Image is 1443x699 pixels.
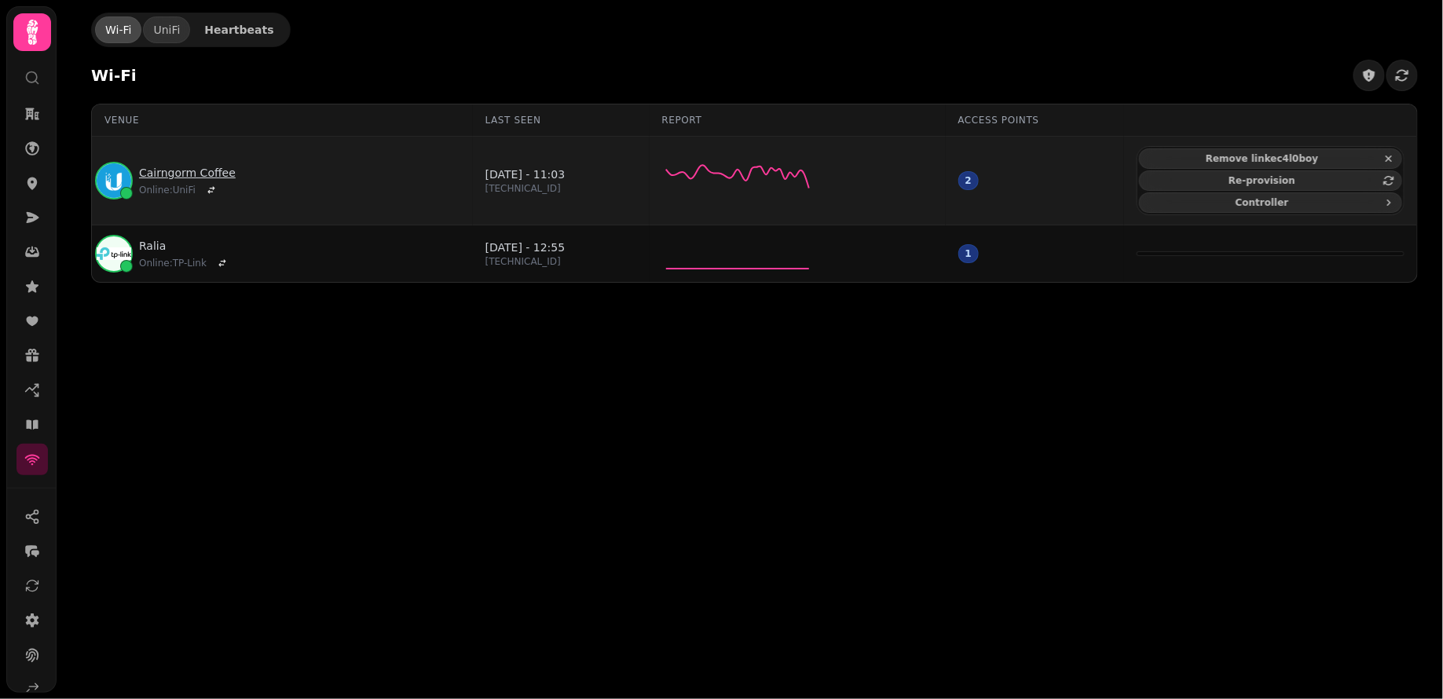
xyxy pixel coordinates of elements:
span: Re-provision [1146,176,1378,185]
button: Re-provision [1139,170,1402,191]
h2: Wi-Fi [91,64,137,86]
a: Wi-Fi [95,16,141,43]
img: unifi [97,162,131,199]
div: Access points [958,114,1112,126]
a: Ralia [139,238,232,254]
div: 2 [958,171,979,190]
button: Heartbeats [192,20,286,40]
a: UniFi [143,16,190,43]
div: Venue [104,114,460,126]
p: [TECHNICAL_ID] [485,255,566,268]
div: Last seen [485,114,637,126]
div: Report [662,114,933,126]
button: Controller [1139,192,1402,213]
p: [DATE] - 11:03 [485,167,566,182]
p: [TECHNICAL_ID] [485,182,566,195]
div: 1 [958,244,979,263]
button: Remove linkec4l0boy [1139,148,1402,169]
img: tplink [97,235,131,273]
span: Controller [1146,198,1378,207]
span: Remove link ec4l0boy [1146,154,1378,163]
div: Wi-Fi [105,22,131,38]
span: Heartbeats [204,24,273,35]
span: Online : UniFi [139,184,196,196]
span: Online : TP-Link [139,257,207,269]
div: UniFi [153,22,180,38]
a: Cairngorm Coffee [139,165,236,181]
p: [DATE] - 12:55 [485,240,566,255]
